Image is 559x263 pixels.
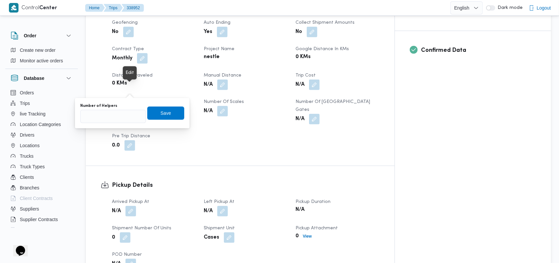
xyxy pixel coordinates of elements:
button: live Tracking [8,109,75,119]
span: Contract Type [112,47,144,51]
h3: Database [24,74,44,82]
span: Truck Types [20,163,45,171]
b: 0 [112,234,115,242]
button: Location Categories [8,119,75,130]
span: Arrived Pickup At [112,200,149,204]
span: Branches [20,184,39,192]
span: Number of [GEOGRAPHIC_DATA] Gates [296,100,370,112]
button: Logout [526,1,554,15]
button: Branches [8,182,75,193]
h3: Pickup Details [112,181,380,190]
b: N/A [204,81,213,89]
button: Clients [8,172,75,182]
span: Collect Shipment Amounts [296,20,355,25]
button: View [300,232,314,240]
button: 338952 [122,4,144,12]
span: Clients [20,173,34,181]
div: Edit [125,69,134,77]
button: Home [85,4,105,12]
b: Cases [204,234,219,242]
label: Number of Helpers [80,103,117,109]
span: Trips [20,99,30,107]
iframe: chat widget [7,237,28,256]
button: Orders [8,87,75,98]
span: Location Categories [20,120,61,128]
span: Suppliers [20,205,39,213]
b: N/A [112,207,121,215]
span: POD Number [112,252,142,257]
b: 0 [296,232,299,240]
b: N/A [296,206,304,214]
b: N/A [204,107,213,115]
b: N/A [296,115,304,123]
span: Save [160,109,171,117]
img: X8yXhbKr1z7QwAAAABJRU5ErkJggg== [9,3,18,13]
button: Monitor active orders [8,55,75,66]
span: Project Name [204,47,234,51]
button: Drivers [8,130,75,140]
button: Devices [8,225,75,235]
span: Dark mode [495,5,523,11]
b: 0.0 [112,142,120,149]
button: Trucks [8,151,75,161]
b: No [112,28,119,36]
span: Trucks [20,152,33,160]
button: Supplier Contracts [8,214,75,225]
span: Create new order [20,46,55,54]
h3: Confirmed Data [421,46,536,55]
span: Devices [20,226,36,234]
button: Order [11,32,73,40]
span: Client Contracts [20,194,53,202]
b: No [296,28,302,36]
b: N/A [204,207,213,215]
b: Center [40,6,57,11]
button: Create new order [8,45,75,55]
b: Yes [204,28,212,36]
span: Monitor active orders [20,57,63,65]
span: Google distance in KMs [296,47,349,51]
span: Pre Trip Distance [112,134,150,138]
b: Monthly [112,54,132,62]
span: Number of Scales [204,100,244,104]
b: View [303,234,312,239]
button: Trips [104,4,123,12]
span: Distance Traveled [112,73,153,78]
span: Auto Ending [204,20,230,25]
span: Locations [20,142,40,149]
span: Trip Cost [296,73,316,78]
button: Trips [8,98,75,109]
span: Pickup Attachment [296,226,338,230]
h3: Order [24,32,36,40]
span: Left Pickup At [204,200,234,204]
span: Pickup Duration [296,200,331,204]
span: Logout [537,4,551,12]
button: Database [11,74,73,82]
span: live Tracking [20,110,46,118]
button: Truck Types [8,161,75,172]
b: 0 KMs [112,80,127,87]
button: Locations [8,140,75,151]
span: Shipment Unit [204,226,235,230]
span: Drivers [20,131,34,139]
b: N/A [296,81,304,89]
div: Order [5,45,78,69]
button: Suppliers [8,204,75,214]
div: Database [5,87,78,230]
b: 0 KMs [296,53,311,61]
span: Supplier Contracts [20,215,58,223]
button: Save [147,107,184,120]
span: Shipment Number of Units [112,226,171,230]
b: nestle [204,53,220,61]
span: Orders [20,89,34,97]
span: Manual Distance [204,73,241,78]
button: Client Contracts [8,193,75,204]
span: Geofencing [112,20,138,25]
